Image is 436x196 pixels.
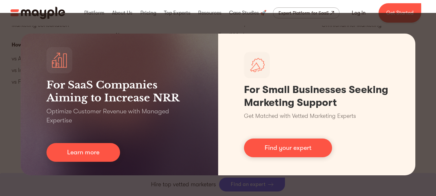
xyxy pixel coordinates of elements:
h1: For Small Businesses Seeking Marketing Support [244,83,390,109]
div: Expert Platform for SaaS [279,9,329,17]
img: Mayple logo [10,7,65,19]
p: Get Matched with Vetted Marketing Experts [244,112,356,120]
h3: For SaaS Companies Aiming to Increase NRR [46,78,192,104]
p: Optimize Customer Revenue with Managed Expertise [46,107,192,125]
a: Expert Platform for SaaS [273,7,340,18]
a: Get Started [379,3,421,23]
a: Find your expert [244,139,332,157]
a: Learn more [46,143,120,162]
a: Log In [344,5,373,21]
